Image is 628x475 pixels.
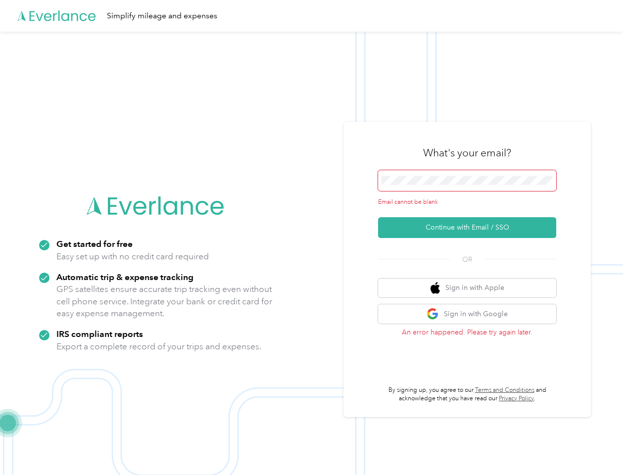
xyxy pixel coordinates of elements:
[107,10,217,22] div: Simplify mileage and expenses
[378,217,556,238] button: Continue with Email / SSO
[56,283,273,320] p: GPS satellites ensure accurate trip tracking even without cell phone service. Integrate your bank...
[378,304,556,324] button: google logoSign in with Google
[423,146,511,160] h3: What's your email?
[431,282,440,294] img: apple logo
[56,272,193,282] strong: Automatic trip & expense tracking
[378,386,556,403] p: By signing up, you agree to our and acknowledge that you have read our .
[499,395,534,402] a: Privacy Policy
[378,198,556,207] div: Email cannot be blank
[427,308,439,320] img: google logo
[378,279,556,298] button: apple logoSign in with Apple
[450,254,484,265] span: OR
[378,327,556,337] p: An error happened. Please try again later.
[56,250,209,263] p: Easy set up with no credit card required
[475,386,534,394] a: Terms and Conditions
[56,238,133,249] strong: Get started for free
[56,329,143,339] strong: IRS compliant reports
[56,340,261,353] p: Export a complete record of your trips and expenses.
